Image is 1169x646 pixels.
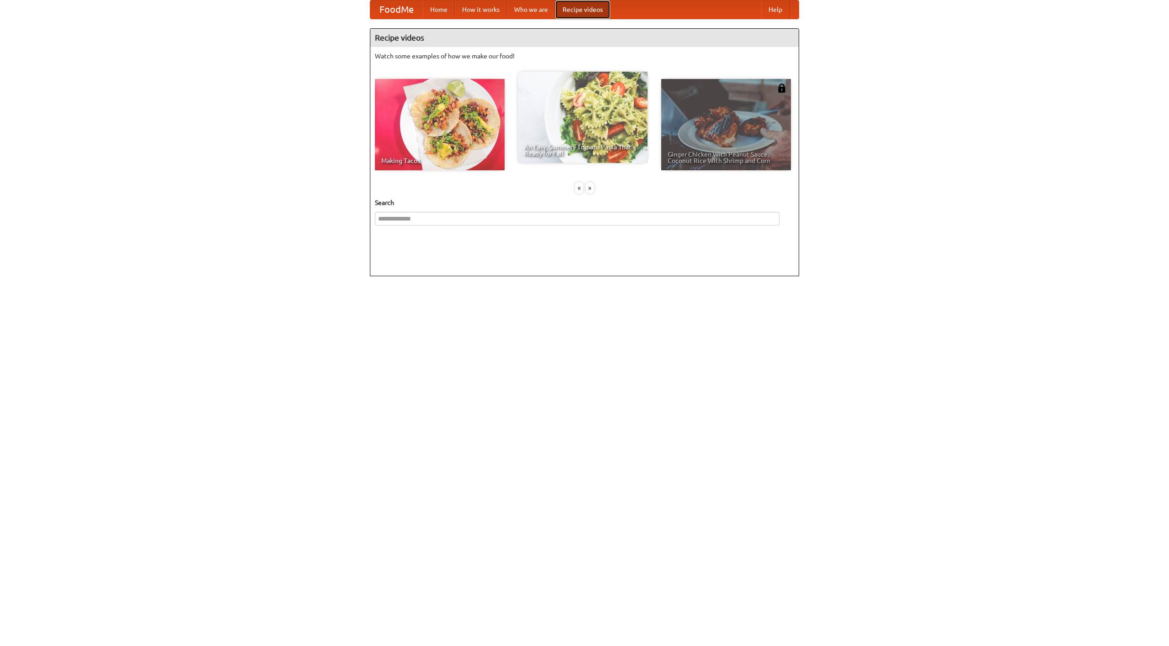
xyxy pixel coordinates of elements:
a: Who we are [507,0,555,19]
img: 483408.png [777,84,786,93]
div: » [586,182,594,194]
a: How it works [455,0,507,19]
a: Recipe videos [555,0,610,19]
a: An Easy, Summery Tomato Pasta That's Ready for Fall [518,72,648,163]
span: Making Tacos [381,158,498,164]
h4: Recipe videos [370,29,799,47]
a: Making Tacos [375,79,505,170]
a: Home [423,0,455,19]
a: Help [761,0,790,19]
h5: Search [375,198,794,207]
a: FoodMe [370,0,423,19]
div: « [575,182,583,194]
p: Watch some examples of how we make our food! [375,52,794,61]
span: An Easy, Summery Tomato Pasta That's Ready for Fall [524,144,641,157]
